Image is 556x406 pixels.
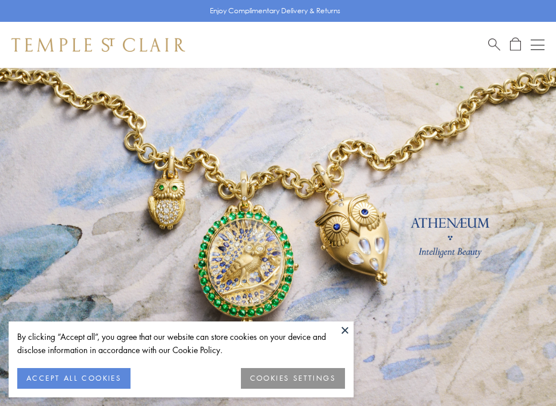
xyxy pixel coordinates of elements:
div: By clicking “Accept all”, you agree that our website can store cookies on your device and disclos... [17,330,345,357]
button: COOKIES SETTINGS [241,368,345,389]
a: Search [488,37,500,52]
p: Enjoy Complimentary Delivery & Returns [210,5,340,17]
button: ACCEPT ALL COOKIES [17,368,131,389]
img: Temple St. Clair [11,38,185,52]
a: Open Shopping Bag [510,37,521,52]
iframe: Gorgias live chat messenger [504,358,545,394]
button: Open navigation [531,38,545,52]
